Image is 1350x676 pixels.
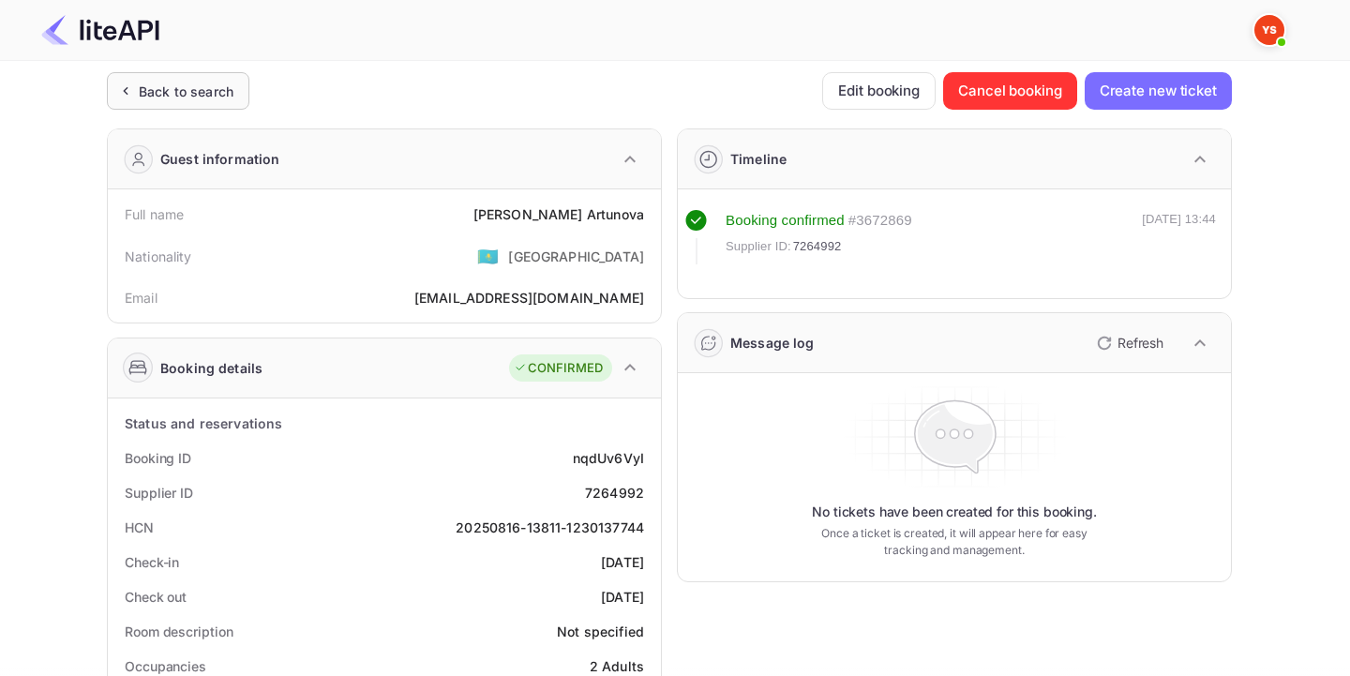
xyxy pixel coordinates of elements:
p: Refresh [1117,333,1163,353]
img: Yandex Support [1254,15,1284,45]
div: Nationality [125,247,192,266]
div: Room description [125,622,232,641]
div: Guest information [160,149,280,169]
div: Booking ID [125,448,191,468]
div: Check out [125,587,187,607]
div: Back to search [139,82,233,101]
div: 2 Adults [590,656,644,676]
div: CONFIRMED [514,359,603,378]
button: Create new ticket [1085,72,1232,110]
div: nqdUv6VyI [573,448,644,468]
div: HCN [125,518,154,537]
div: [PERSON_NAME] Artunova [473,204,644,224]
p: Once a ticket is created, it will appear here for easy tracking and management. [806,525,1102,559]
div: Occupancies [125,656,206,676]
div: Booking confirmed [726,210,845,232]
div: Supplier ID [125,483,193,503]
div: # 3672869 [848,210,912,232]
span: 7264992 [793,237,842,256]
div: [DATE] 13:44 [1142,210,1216,264]
div: Not specified [557,622,644,641]
button: Edit booking [822,72,936,110]
button: Cancel booking [943,72,1077,110]
div: Timeline [730,149,787,169]
div: [EMAIL_ADDRESS][DOMAIN_NAME] [414,288,644,308]
span: United States [477,239,499,273]
div: 20250816-13811-1230137744 [456,518,644,537]
div: [GEOGRAPHIC_DATA] [508,247,644,266]
div: 7264992 [585,483,644,503]
div: Check-in [125,552,179,572]
div: Email [125,288,157,308]
div: Booking details [160,358,262,378]
div: Message log [730,333,815,353]
span: Supplier ID: [726,237,791,256]
div: [DATE] [601,552,644,572]
p: No tickets have been created for this booking. [812,503,1097,521]
div: Status and reservations [125,413,282,433]
button: Refresh [1086,328,1171,358]
img: LiteAPI Logo [41,15,159,45]
div: Full name [125,204,184,224]
div: [DATE] [601,587,644,607]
